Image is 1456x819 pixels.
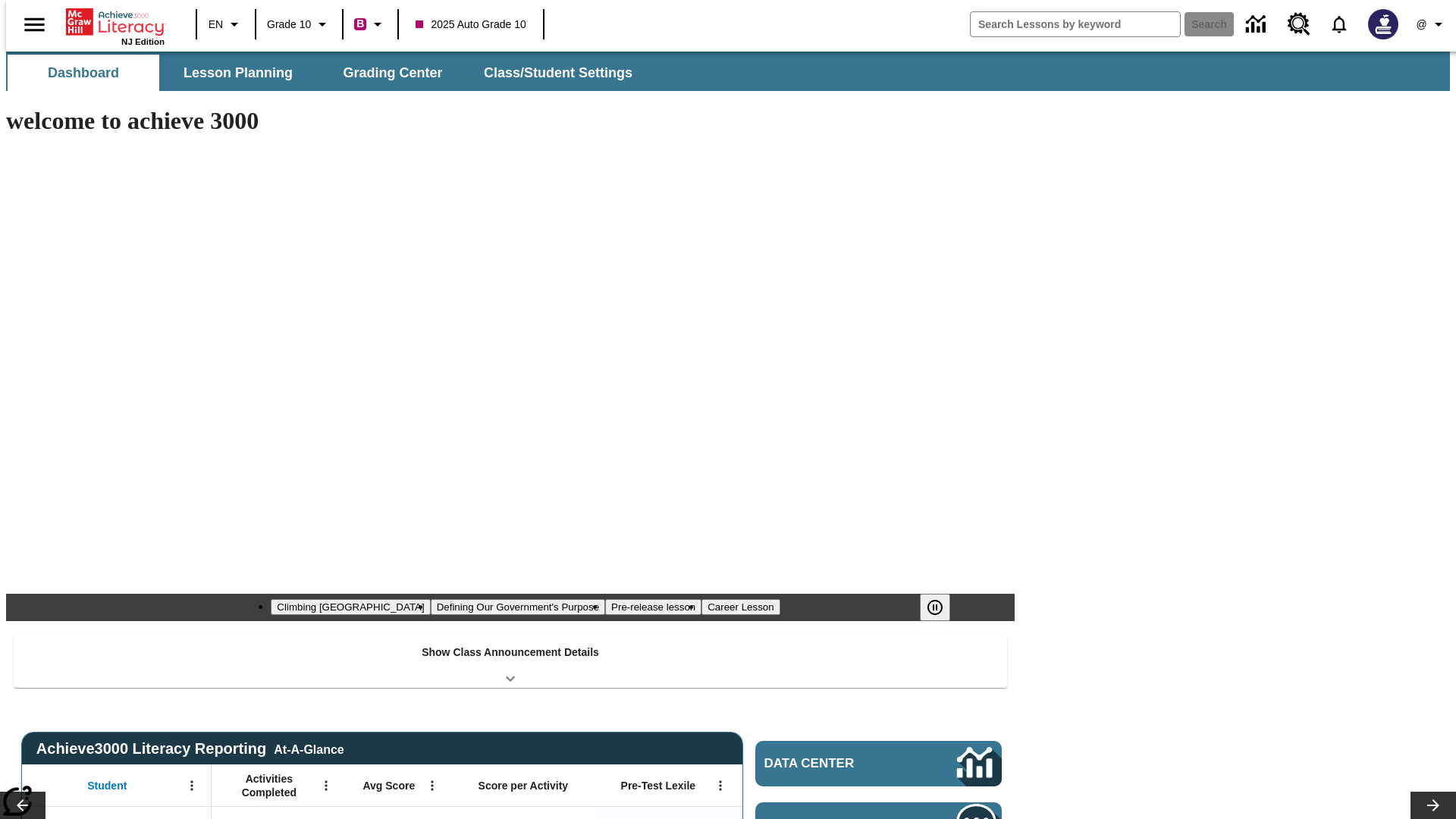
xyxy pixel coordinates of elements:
button: Open Menu [421,774,444,797]
a: Notifications [1319,5,1359,44]
span: Avg Score [362,779,415,792]
button: Boost Class color is violet red. Change class color [348,11,393,38]
input: search field [971,12,1180,36]
button: Language: EN, Select a language [202,11,250,38]
span: NJ Edition [121,37,165,46]
button: Lesson Planning [162,55,314,91]
div: At-A-Glance [274,740,344,757]
span: @ [1416,17,1426,33]
a: Resource Center, Will open in new tab [1279,4,1319,45]
p: Show Class Announcement Details [422,645,599,661]
div: Home [66,5,165,46]
a: Home [66,7,165,37]
div: Show Class Announcement Details [14,635,1007,688]
div: SubNavbar [6,52,1450,91]
button: Slide 2 Defining Our Government's Purpose [431,599,605,615]
span: Grade 10 [267,17,311,33]
button: Profile/Settings [1407,11,1456,38]
button: Open Menu [315,774,337,797]
a: Data Center [1237,4,1279,45]
span: EN [209,17,223,33]
a: Data Center [755,741,1002,786]
span: Data Center [764,756,906,771]
span: Achieve3000 Literacy Reporting [36,740,344,758]
div: Pause [920,594,965,621]
button: Grade: Grade 10, Select a grade [261,11,337,38]
button: Open Menu [180,774,203,797]
span: B [356,14,364,33]
h1: welcome to achieve 3000 [6,107,1015,135]
span: 2025 Auto Grade 10 [416,17,526,33]
button: Pause [920,594,950,621]
button: Slide 1 Climbing Mount Tai [271,599,430,615]
button: Slide 4 Career Lesson [701,599,780,615]
span: Pre-Test Lexile [621,779,696,792]
span: Student [87,779,127,792]
button: Grading Center [317,55,469,91]
button: Class/Student Settings [472,55,645,91]
span: Score per Activity [479,779,569,792]
button: Select a new avatar [1359,5,1407,44]
span: Activities Completed [219,772,319,799]
button: Slide 3 Pre-release lesson [605,599,701,615]
button: Open side menu [12,2,57,47]
button: Lesson carousel, Next [1410,792,1456,819]
button: Open Menu [709,774,732,797]
img: Avatar [1368,9,1398,39]
button: Dashboard [8,55,159,91]
div: SubNavbar [6,55,646,91]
